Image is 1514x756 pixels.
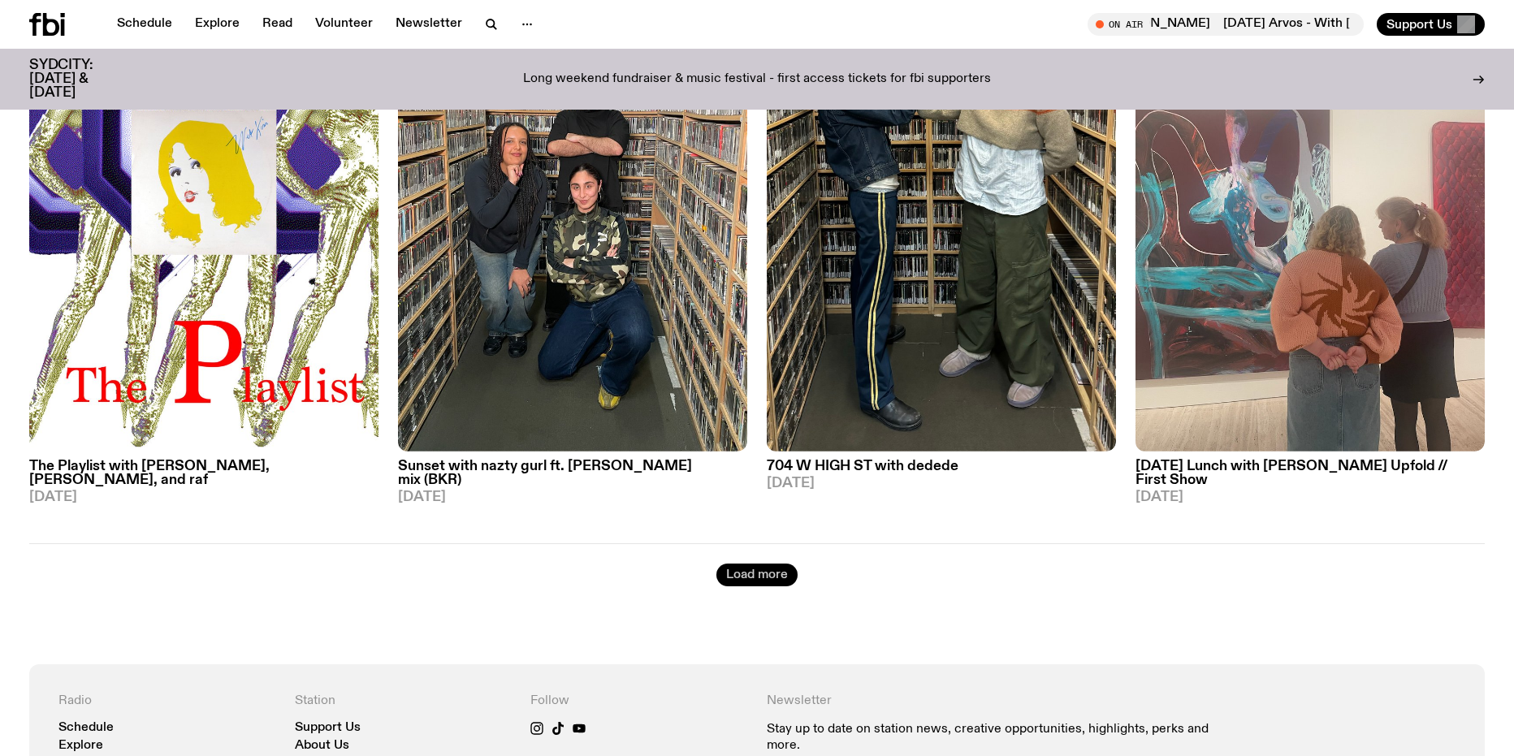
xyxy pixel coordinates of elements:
[1135,451,1485,504] a: [DATE] Lunch with [PERSON_NAME] Upfold // First Show[DATE]
[295,740,349,752] a: About Us
[767,451,1116,490] a: 704 W HIGH ST with dedede[DATE]
[530,693,747,709] h4: Follow
[1135,490,1485,504] span: [DATE]
[1386,17,1452,32] span: Support Us
[1088,13,1364,36] button: On Air[DATE] Arvos - With [PERSON_NAME][DATE] Arvos - With [PERSON_NAME]
[58,722,114,734] a: Schedule
[716,564,798,586] button: Load more
[1135,460,1485,487] h3: [DATE] Lunch with [PERSON_NAME] Upfold // First Show
[1377,13,1485,36] button: Support Us
[767,693,1219,709] h4: Newsletter
[107,13,182,36] a: Schedule
[398,490,747,504] span: [DATE]
[295,693,512,709] h4: Station
[398,451,747,504] a: Sunset with nazty gurl ft. [PERSON_NAME] mix (BKR)[DATE]
[398,460,747,487] h3: Sunset with nazty gurl ft. [PERSON_NAME] mix (BKR)
[29,460,378,487] h3: The Playlist with [PERSON_NAME], [PERSON_NAME], and raf
[767,477,1116,490] span: [DATE]
[305,13,383,36] a: Volunteer
[58,740,103,752] a: Explore
[185,13,249,36] a: Explore
[253,13,302,36] a: Read
[767,460,1116,473] h3: 704 W HIGH ST with dedede
[58,693,275,709] h4: Radio
[29,451,378,504] a: The Playlist with [PERSON_NAME], [PERSON_NAME], and raf[DATE]
[295,722,361,734] a: Support Us
[29,58,133,100] h3: SYDCITY: [DATE] & [DATE]
[29,490,378,504] span: [DATE]
[523,72,991,87] p: Long weekend fundraiser & music festival - first access tickets for fbi supporters
[767,722,1219,753] p: Stay up to date on station news, creative opportunities, highlights, perks and more.
[386,13,472,36] a: Newsletter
